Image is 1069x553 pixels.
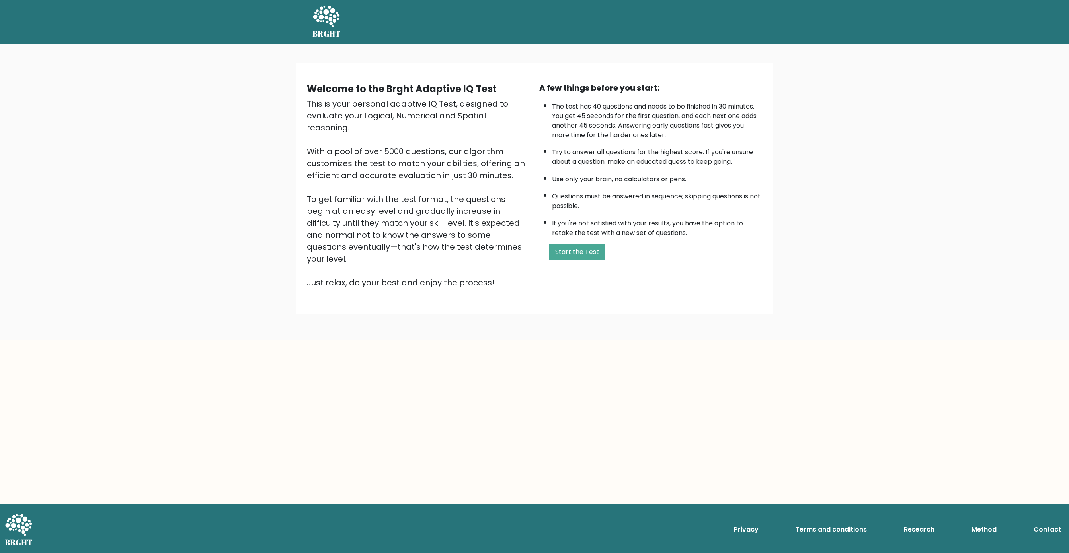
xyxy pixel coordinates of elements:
button: Start the Test [549,244,605,260]
li: The test has 40 questions and needs to be finished in 30 minutes. You get 45 seconds for the firs... [552,98,762,140]
a: Terms and conditions [792,522,870,537]
li: Use only your brain, no calculators or pens. [552,171,762,184]
a: BRGHT [312,3,341,41]
div: This is your personal adaptive IQ Test, designed to evaluate your Logical, Numerical and Spatial ... [307,98,530,289]
h5: BRGHT [312,29,341,39]
li: Try to answer all questions for the highest score. If you're unsure about a question, make an edu... [552,144,762,167]
a: Contact [1030,522,1064,537]
li: Questions must be answered in sequence; skipping questions is not possible. [552,188,762,211]
li: If you're not satisfied with your results, you have the option to retake the test with a new set ... [552,215,762,238]
b: Welcome to the Brght Adaptive IQ Test [307,82,497,95]
a: Method [968,522,1000,537]
a: Research [901,522,938,537]
div: A few things before you start: [539,82,762,94]
a: Privacy [731,522,762,537]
